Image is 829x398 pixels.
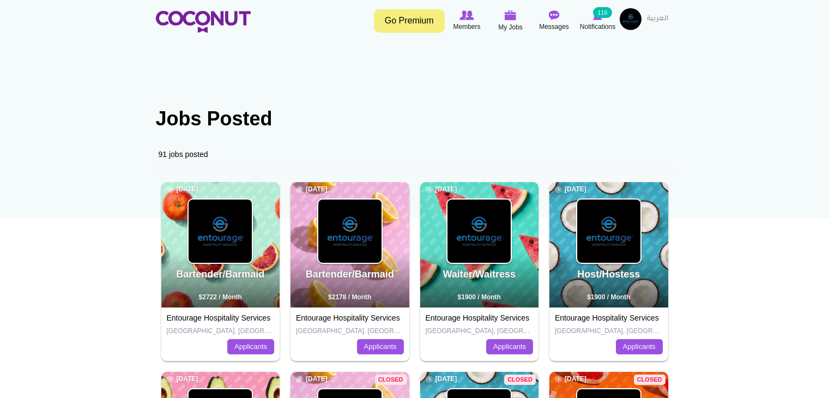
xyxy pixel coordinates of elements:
[576,8,620,33] a: Notifications Notifications 116
[498,22,523,33] span: My Jobs
[504,375,536,385] span: Closed
[156,108,674,130] h1: Jobs Posted
[580,21,615,32] span: Notifications
[459,10,474,20] img: Browse Members
[167,185,198,194] span: [DATE]
[489,8,533,34] a: My Jobs My Jobs
[634,375,665,385] span: Closed
[593,7,612,18] small: 116
[616,339,663,354] a: Applicants
[447,200,511,263] img: Entourage Hospitality Services
[156,11,251,33] img: Home
[296,185,328,194] span: [DATE]
[549,10,560,20] img: Messages
[577,269,640,280] a: Host/Hostess
[357,339,404,354] a: Applicants
[426,327,534,336] p: [GEOGRAPHIC_DATA], [GEOGRAPHIC_DATA]
[443,269,516,280] a: Waiter/Waitress
[533,8,576,33] a: Messages Messages
[555,185,586,194] span: [DATE]
[426,375,457,384] span: [DATE]
[375,375,407,385] span: Closed
[167,313,271,322] a: Entourage Hospitality Services
[167,375,198,384] span: [DATE]
[156,141,674,168] div: 91 jobs posted
[199,293,242,301] span: $2722 / Month
[555,313,659,322] a: Entourage Hospitality Services
[296,313,400,322] a: Entourage Hospitality Services
[505,10,517,20] img: My Jobs
[642,8,674,30] a: العربية
[426,185,457,194] span: [DATE]
[555,327,663,336] p: [GEOGRAPHIC_DATA], [GEOGRAPHIC_DATA]
[577,200,640,263] img: Entourage Hospitality Services
[587,293,630,301] span: $1900 / Month
[593,10,602,20] img: Notifications
[296,375,328,384] span: [DATE]
[445,8,489,33] a: Browse Members Members
[539,21,569,32] span: Messages
[318,200,382,263] img: Entourage Hospitality Services
[176,269,264,280] a: Bartender/Barmaid
[374,9,445,33] a: Go Premium
[458,293,501,301] span: $1900 / Month
[426,313,530,322] a: Entourage Hospitality Services
[555,375,586,384] span: [DATE]
[167,327,275,336] p: [GEOGRAPHIC_DATA], [GEOGRAPHIC_DATA]
[453,21,480,32] span: Members
[227,339,274,354] a: Applicants
[296,327,404,336] p: [GEOGRAPHIC_DATA], [GEOGRAPHIC_DATA]
[328,293,371,301] span: $2178 / Month
[486,339,533,354] a: Applicants
[189,200,252,263] img: Entourage Hospitality Services
[306,269,394,280] a: Bartender/Barmaid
